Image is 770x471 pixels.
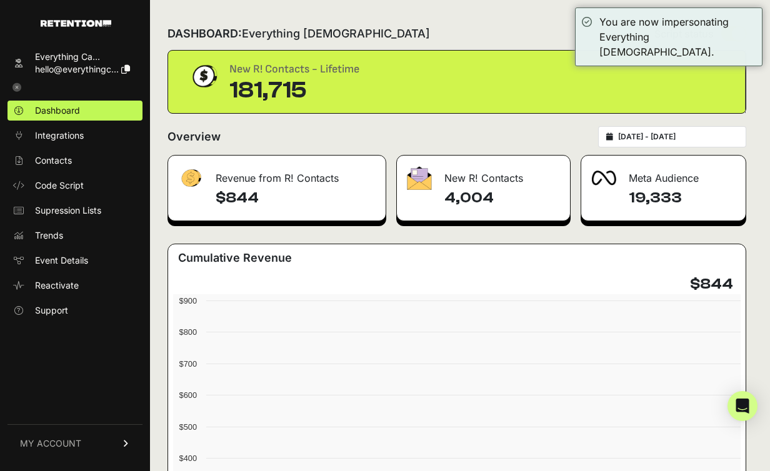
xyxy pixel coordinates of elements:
[242,27,430,40] span: Everything [DEMOGRAPHIC_DATA]
[179,454,197,463] text: $400
[407,166,432,190] img: fa-envelope-19ae18322b30453b285274b1b8af3d052b27d846a4fbe8435d1a52b978f639a2.png
[599,14,756,59] div: You are now impersonating Everything [DEMOGRAPHIC_DATA].
[178,249,292,267] h3: Cumulative Revenue
[35,204,101,217] span: Supression Lists
[35,304,68,317] span: Support
[35,154,72,167] span: Contacts
[179,422,197,432] text: $500
[7,47,142,79] a: Everything Ca... hello@everythingc...
[7,226,142,245] a: Trends
[397,156,570,193] div: New R! Contacts
[7,151,142,171] a: Contacts
[7,424,142,462] a: MY ACCOUNT
[7,250,142,270] a: Event Details
[35,229,63,242] span: Trends
[727,391,757,421] div: Open Intercom Messenger
[168,156,386,193] div: Revenue from R! Contacts
[35,279,79,292] span: Reactivate
[7,300,142,320] a: Support
[229,78,359,103] div: 181,715
[7,101,142,121] a: Dashboard
[188,61,219,92] img: dollar-coin-05c43ed7efb7bc0c12610022525b4bbbb207c7efeef5aecc26f025e68dcafac9.png
[35,51,130,63] div: Everything Ca...
[35,64,119,74] span: hello@everythingc...
[7,201,142,221] a: Supression Lists
[444,188,560,208] h4: 4,004
[229,61,359,78] div: New R! Contacts - Lifetime
[178,166,203,191] img: fa-dollar-13500eef13a19c4ab2b9ed9ad552e47b0d9fc28b02b83b90ba0e00f96d6372e9.png
[41,20,111,27] img: Retention.com
[35,104,80,117] span: Dashboard
[581,156,746,193] div: Meta Audience
[591,171,616,186] img: fa-meta-2f981b61bb99beabf952f7030308934f19ce035c18b003e963880cc3fabeebb7.png
[35,179,84,192] span: Code Script
[7,275,142,295] a: Reactivate
[629,188,736,208] h4: 19,333
[35,254,88,267] span: Event Details
[179,296,197,305] text: $900
[7,126,142,146] a: Integrations
[167,128,221,146] h2: Overview
[167,25,430,42] h2: DASHBOARD:
[35,129,84,142] span: Integrations
[20,437,81,450] span: MY ACCOUNT
[179,359,197,369] text: $700
[179,327,197,337] text: $800
[179,390,197,400] text: $600
[216,188,376,208] h4: $844
[7,176,142,196] a: Code Script
[690,274,733,294] h4: $844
